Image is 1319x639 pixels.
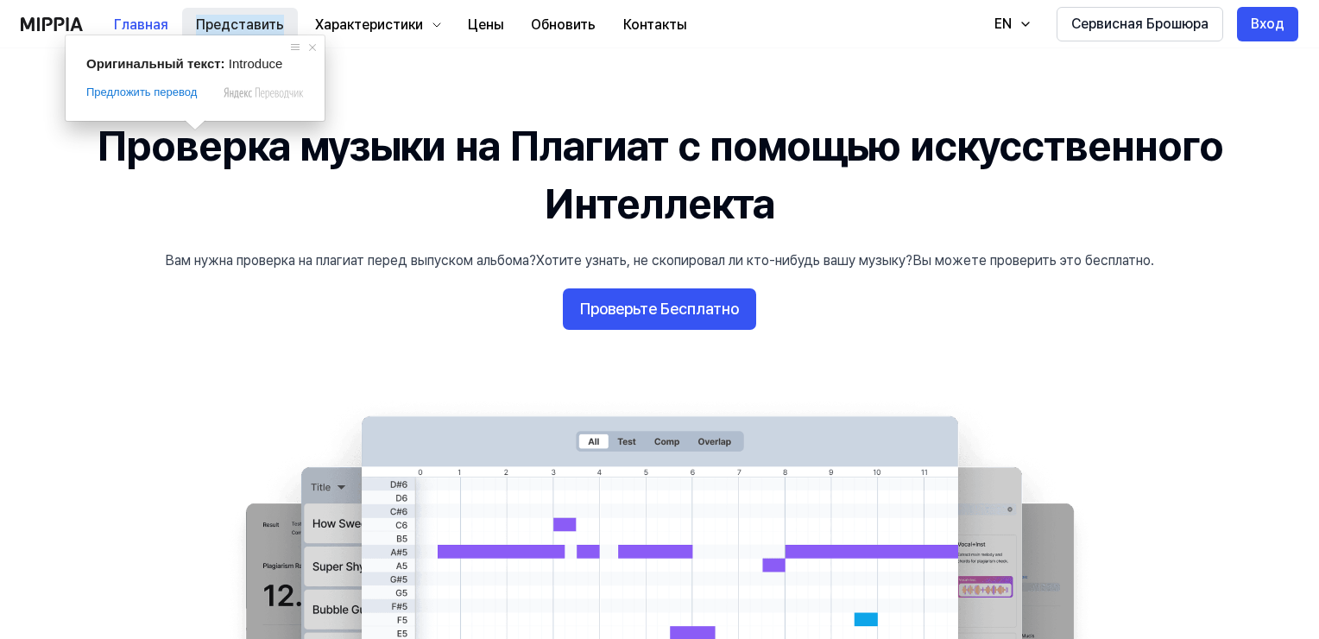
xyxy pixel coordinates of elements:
[623,15,686,35] ya-tr-span: Контакты
[165,252,536,269] ya-tr-span: Вам нужна проверка на плагиат перед выпуском альбома?
[517,1,609,48] a: Обновить
[580,297,739,322] ya-tr-span: Проверьте Бесплатно
[86,85,197,100] span: Предложить перевод
[315,16,423,33] ya-tr-span: Характеристики
[454,8,517,42] button: Цены
[468,15,503,35] ya-tr-span: Цены
[86,56,225,71] span: Оригинальный текст:
[563,288,756,330] button: Проверьте Бесплатно
[609,8,700,42] button: Контакты
[229,56,283,71] span: Introduce
[182,8,298,42] button: Представить
[912,252,1154,269] ya-tr-span: Вы можете проверить это бесплатно.
[517,8,609,42] button: Обновить
[1251,14,1284,35] ya-tr-span: Вход
[1057,7,1223,41] button: Сервисная Брошюра
[298,8,454,42] button: Характеристики
[1237,7,1298,41] button: Вход
[100,8,182,42] button: Главная
[196,15,284,35] ya-tr-span: Представить
[977,7,1043,41] button: EN
[1071,14,1209,35] ya-tr-span: Сервисная Брошюра
[994,16,1012,32] ya-tr-span: EN
[100,1,182,48] a: Главная
[536,252,912,269] ya-tr-span: Хотите узнать, не скопировал ли кто-нибудь вашу музыку?
[21,17,83,31] img: логотип
[114,15,168,35] ya-tr-span: Главная
[97,121,1223,229] ya-tr-span: Проверка музыки на Плагиат с помощью искусственного Интеллекта
[531,15,596,35] ya-tr-span: Обновить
